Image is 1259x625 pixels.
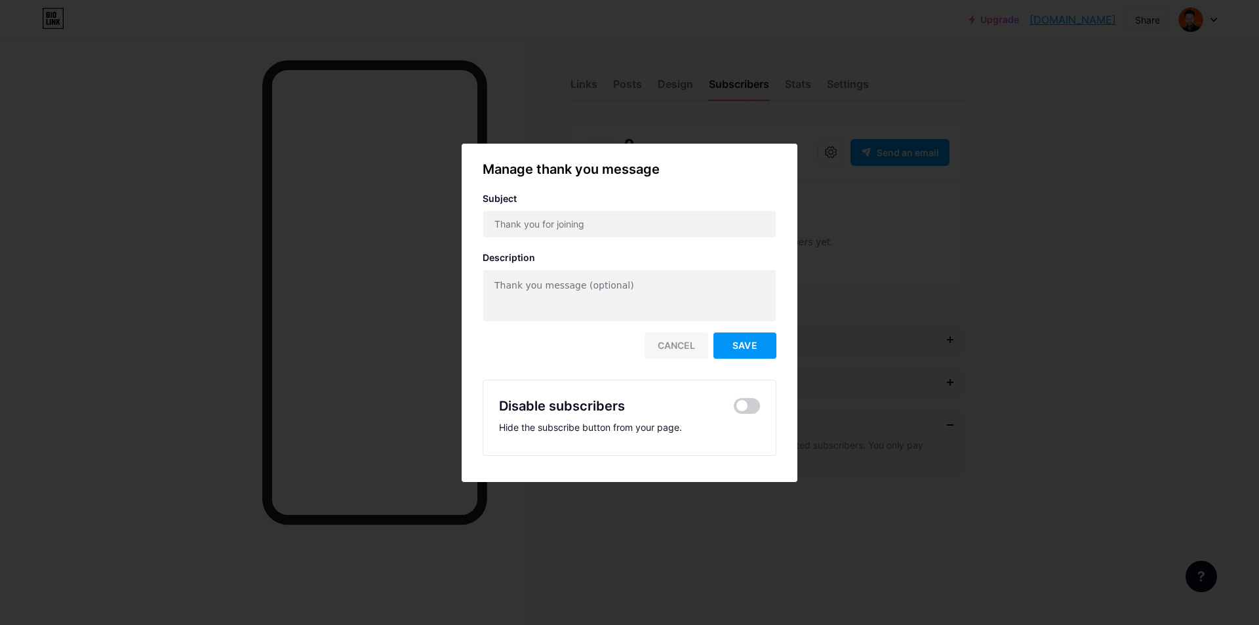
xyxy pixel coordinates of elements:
[645,333,708,359] div: Cancel
[499,421,760,434] div: Hide the subscribe button from your page.
[483,251,776,264] div: Description
[483,211,776,237] input: Thank you for joining
[713,333,776,359] button: Save
[732,340,757,351] span: Save
[483,159,776,179] div: Manage thank you message
[499,396,625,416] div: Disable subscribers
[483,192,776,205] div: Subject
